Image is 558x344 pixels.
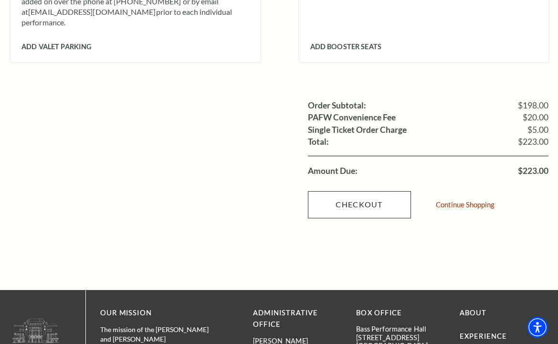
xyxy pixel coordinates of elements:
span: Add Valet Parking [21,43,91,51]
span: $223.00 [518,167,548,175]
span: $223.00 [518,138,548,146]
p: [STREET_ADDRESS] [356,333,445,342]
p: OUR MISSION [100,307,220,319]
p: Bass Performance Hall [356,325,445,333]
label: Single Ticket Order Charge [308,126,407,134]
label: Total: [308,138,329,146]
span: Add Booster Seats [310,43,381,51]
span: $198.00 [518,101,548,110]
span: $5.00 [527,126,548,134]
a: Experience [460,332,507,340]
span: $20.00 [523,113,548,122]
div: Accessibility Menu [527,317,548,338]
a: About [460,309,487,317]
label: PAFW Convenience Fee [308,113,396,122]
label: Order Subtotal: [308,101,366,110]
p: BOX OFFICE [356,307,445,319]
label: Amount Due: [308,167,358,175]
p: Administrative Office [253,307,342,331]
a: Checkout [308,191,411,218]
a: Continue Shopping [436,201,495,208]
